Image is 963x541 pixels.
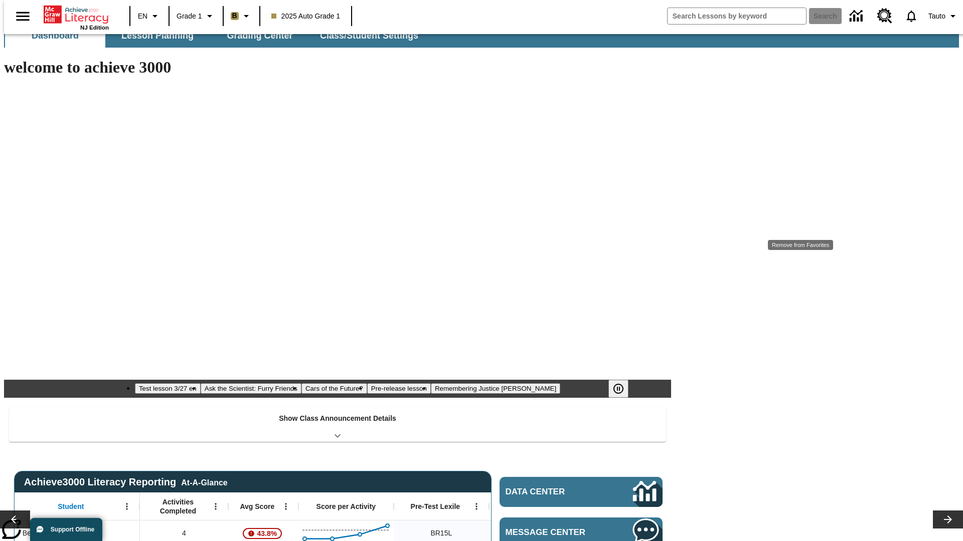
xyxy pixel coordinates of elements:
span: Avg Score [240,502,274,511]
div: Pause [608,380,638,398]
button: Open Menu [278,499,293,514]
span: B [232,10,237,22]
a: Notifications [898,3,924,29]
span: 4 [182,528,186,538]
button: Open Menu [119,499,134,514]
button: Open Menu [469,499,484,514]
button: Open side menu [8,2,38,31]
span: EN [138,11,147,22]
p: Show Class Announcement Details [279,413,396,424]
button: Dashboard [5,24,105,48]
span: Student [58,502,84,511]
a: Home [44,5,109,25]
button: Pause [608,380,628,398]
span: Data Center [506,487,599,497]
a: Data Center [500,477,663,507]
button: Slide 1 Test lesson 3/27 en [135,383,201,394]
button: Slide 2 Ask the Scientist: Furry Friends [201,383,301,394]
div: At-A-Glance [181,476,227,487]
span: Pre-Test Lexile [411,502,460,511]
span: Grade 1 [177,11,202,22]
span: Activities Completed [145,497,211,515]
div: Remove from Favorites [768,240,833,250]
span: Tauto [928,11,945,22]
button: Open Menu [208,499,223,514]
button: Slide 3 Cars of the Future? [301,383,367,394]
button: Profile/Settings [924,7,963,25]
button: Language: EN, Select a language [133,7,166,25]
button: Boost Class color is light brown. Change class color [227,7,256,25]
button: Grade: Grade 1, Select a grade [173,7,220,25]
div: Show Class Announcement Details [9,407,666,442]
button: Class/Student Settings [312,24,426,48]
a: Data Center [844,3,871,30]
div: Home [44,4,109,31]
span: NJ Edition [80,25,109,31]
h1: welcome to achieve 3000 [4,58,671,77]
button: Lesson Planning [107,24,208,48]
span: Score per Activity [316,502,376,511]
div: SubNavbar [4,22,959,48]
span: Achieve3000 Literacy Reporting [24,476,228,488]
span: 2025 Auto Grade 1 [271,11,341,22]
a: Resource Center, Will open in new tab [871,3,898,30]
input: search field [668,8,806,24]
button: Slide 4 Pre-release lesson [367,383,431,394]
div: SubNavbar [4,24,427,48]
button: Slide 5 Remembering Justice O'Connor [431,383,560,394]
span: Message Center [506,527,603,537]
button: Support Offline [30,518,102,541]
span: Beginning reader 15 Lexile, Bear, Sautoen [430,528,452,538]
button: Grading Center [210,24,310,48]
button: Lesson carousel, Next [933,510,963,528]
span: Support Offline [51,526,94,533]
